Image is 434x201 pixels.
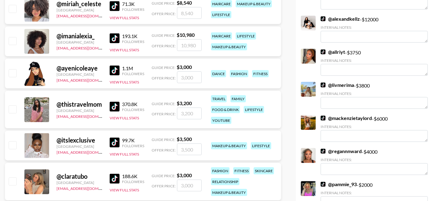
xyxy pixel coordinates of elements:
[122,7,144,12] div: Followers
[122,173,144,179] div: 188.6K
[230,95,246,102] div: family
[110,15,139,20] button: View Full Stats
[152,184,176,188] span: Offer Price:
[110,152,139,156] button: View Full Stats
[57,173,102,180] div: @ claratubo
[57,45,119,50] a: [EMAIL_ADDRESS][DOMAIN_NAME]
[57,77,119,83] a: [EMAIL_ADDRESS][DOMAIN_NAME]
[177,32,195,38] strong: $ 10,980
[110,188,139,192] button: View Full Stats
[321,91,428,96] div: Internal Notes:
[321,181,357,187] a: @pammie_93
[321,149,326,154] img: TikTok
[211,0,232,7] div: haircare
[321,116,326,121] img: TikTok
[122,33,144,39] div: 193.1K
[110,80,139,84] button: View Full Stats
[57,72,102,77] div: [GEOGRAPHIC_DATA]
[321,190,428,195] div: Internal Notes:
[57,101,102,108] div: @ thistravelmom
[122,1,144,7] div: 71.3K
[321,16,326,21] img: TikTok
[211,11,231,18] div: lifestyle
[110,33,120,43] img: TikTok
[57,144,102,149] div: [GEOGRAPHIC_DATA]
[57,40,102,45] div: [GEOGRAPHIC_DATA]
[110,66,120,75] img: TikTok
[211,70,226,77] div: dance
[152,65,175,70] span: Guide Price:
[152,137,175,142] span: Guide Price:
[177,136,192,142] strong: $ 3,500
[152,112,176,116] span: Offer Price:
[177,100,192,106] strong: $ 3,200
[177,64,192,70] strong: $ 3,000
[244,106,264,113] div: lifestyle
[110,1,120,11] img: TikTok
[110,102,120,112] img: TikTok
[152,1,175,6] span: Guide Price:
[211,167,230,174] div: fashion
[152,101,175,106] span: Guide Price:
[57,108,102,113] div: [GEOGRAPHIC_DATA]
[57,32,102,40] div: @ imanialexia_
[57,149,119,155] a: [EMAIL_ADDRESS][DOMAIN_NAME]
[321,25,428,30] div: Internal Notes:
[57,113,119,119] a: [EMAIL_ADDRESS][DOMAIN_NAME]
[177,7,202,19] input: 8,540
[152,11,176,16] span: Offer Price:
[211,142,247,149] div: makeup & beauty
[152,44,176,48] span: Offer Price:
[321,115,428,142] div: - $ 6000
[321,58,428,63] div: Internal Notes:
[211,95,227,102] div: travel
[152,173,175,178] span: Guide Price:
[321,115,372,121] a: @mackenzietaylord
[57,8,102,12] div: [GEOGRAPHIC_DATA]
[236,32,256,40] div: lifestyle
[57,185,119,191] a: [EMAIL_ADDRESS][DOMAIN_NAME]
[321,157,428,162] div: Internal Notes:
[254,167,274,174] div: skincare
[57,12,119,18] a: [EMAIL_ADDRESS][DOMAIN_NAME]
[321,83,326,88] img: TikTok
[122,71,144,76] div: Followers
[321,148,362,154] a: @regannnward
[236,0,272,7] div: makeup & beauty
[152,76,176,80] span: Offer Price:
[177,71,202,83] input: 3,000
[211,117,231,124] div: youtube
[110,174,120,184] img: TikTok
[122,65,144,71] div: 1.1M
[211,106,240,113] div: food & drink
[110,116,139,120] button: View Full Stats
[177,143,202,155] input: 3,500
[211,43,247,50] div: makeup & beauty
[211,32,232,40] div: haircare
[122,179,144,184] div: Followers
[321,82,428,109] div: - $ 3800
[321,49,345,55] a: @allriyt
[251,142,271,149] div: lifestyle
[152,33,175,38] span: Guide Price:
[321,182,326,187] img: TikTok
[211,178,239,185] div: relationship
[57,64,102,72] div: @ ayenicoleaye
[233,167,250,174] div: fitness
[321,16,428,43] div: - $ 12000
[321,49,428,76] div: - $ 3750
[152,148,176,152] span: Offer Price:
[321,16,360,22] a: @alexandkellz
[122,39,144,44] div: Followers
[57,136,102,144] div: @ itslexclusive
[177,172,192,178] strong: $ 3,000
[321,49,326,54] img: TikTok
[57,180,102,185] div: [GEOGRAPHIC_DATA]
[110,138,120,148] img: TikTok
[177,39,202,51] input: 10,980
[122,137,144,143] div: 99.7K
[122,143,144,148] div: Followers
[211,189,247,196] div: makeup & beauty
[321,148,428,175] div: - $ 4000
[230,70,248,77] div: fashion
